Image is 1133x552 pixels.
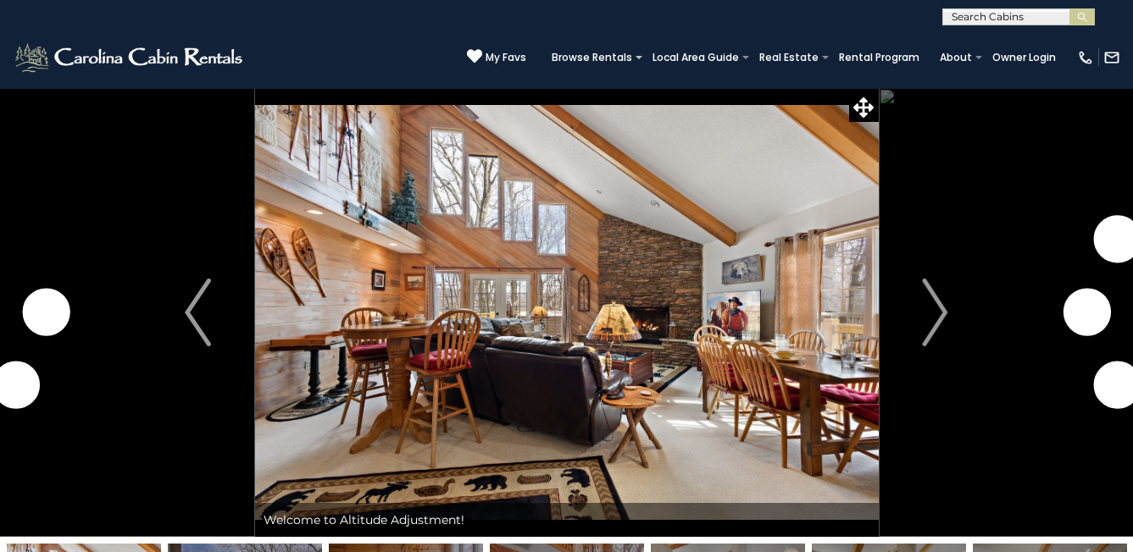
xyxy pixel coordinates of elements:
[185,279,210,346] img: arrow
[644,46,747,69] a: Local Area Guide
[13,41,247,75] img: White-1-2.png
[486,50,526,65] span: My Favs
[830,46,928,69] a: Rental Program
[1103,49,1120,66] img: mail-regular-white.png
[751,46,827,69] a: Real Estate
[467,48,526,66] a: My Favs
[878,88,991,537] button: Next
[1077,49,1094,66] img: phone-regular-white.png
[255,503,879,537] div: Welcome to Altitude Adjustment!
[141,88,254,537] button: Previous
[922,279,947,346] img: arrow
[931,46,980,69] a: About
[543,46,641,69] a: Browse Rentals
[984,46,1064,69] a: Owner Login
